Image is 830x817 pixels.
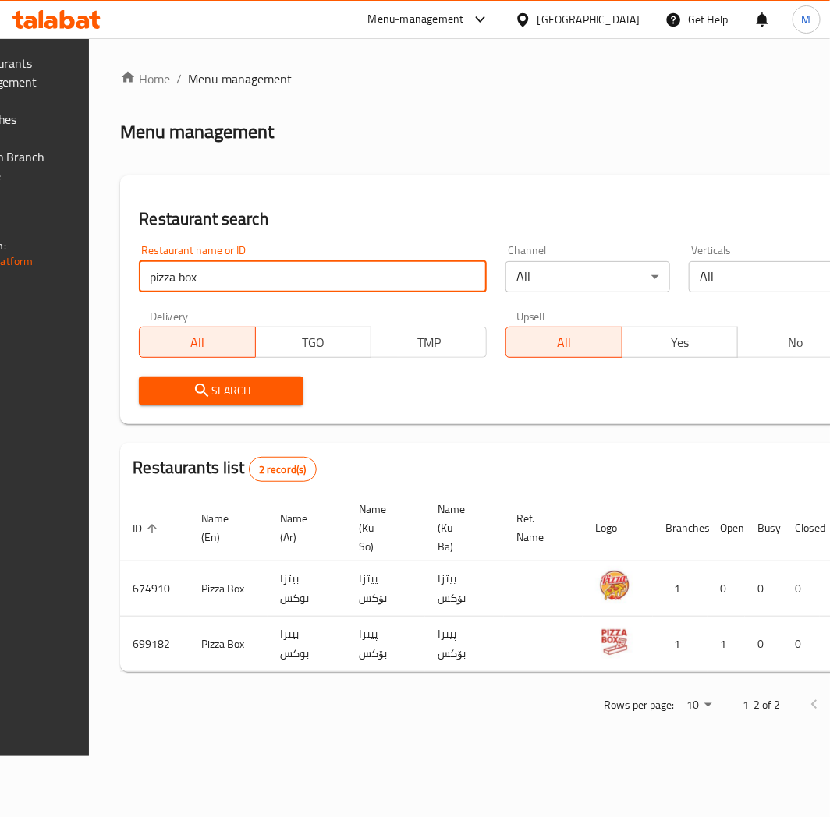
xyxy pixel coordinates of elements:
div: Rows per page: [680,694,718,717]
img: Pizza Box [595,566,634,605]
td: 1 [708,617,745,672]
p: 1-2 of 2 [743,695,780,715]
label: Upsell [516,311,545,322]
span: Name (Ku-So) [359,500,406,556]
td: 0 [745,617,782,672]
td: 674910 [120,561,189,617]
td: پیتزا بۆکس [346,617,425,672]
div: [GEOGRAPHIC_DATA] [537,11,640,28]
th: Open [708,495,745,561]
button: All [139,327,255,358]
span: M [802,11,811,28]
button: Search [139,377,303,405]
td: 1 [653,561,708,617]
span: Name (Ar) [280,509,328,546]
img: Pizza Box [595,621,634,660]
h2: Menu management [120,119,274,144]
th: Busy [745,495,782,561]
a: Home [120,69,170,88]
th: Closed [782,495,820,561]
li: / [176,69,182,88]
td: بيتزا بوكس [268,561,346,617]
p: Rows per page: [604,695,674,715]
span: Name (En) [201,509,249,546]
td: پیتزا بۆکس [425,561,504,617]
td: 0 [782,617,820,672]
div: Total records count [249,457,317,482]
span: Search [151,381,291,401]
span: 2 record(s) [250,462,316,477]
h2: Restaurants list [133,456,316,482]
td: 0 [708,561,745,617]
span: TGO [262,331,365,354]
span: Yes [629,331,732,354]
span: Name (Ku-Ba) [438,500,485,556]
span: TMP [378,331,481,354]
td: 1 [653,617,708,672]
label: Delivery [150,311,189,322]
span: All [513,331,615,354]
button: Yes [622,327,738,358]
span: Ref. Name [516,509,564,546]
th: Logo [583,495,653,561]
td: 0 [745,561,782,617]
span: Menu management [188,69,292,88]
span: ID [133,519,162,538]
div: All [505,261,670,292]
button: TMP [371,327,487,358]
td: Pizza Box [189,561,268,617]
td: پیتزا بۆکس [425,617,504,672]
td: پیتزا بۆکس [346,561,425,617]
td: 0 [782,561,820,617]
td: 699182 [120,617,189,672]
th: Branches [653,495,708,561]
td: Pizza Box [189,617,268,672]
div: Menu-management [368,10,464,29]
button: All [505,327,622,358]
input: Search for restaurant name or ID.. [139,261,487,292]
span: All [146,331,249,354]
button: TGO [255,327,371,358]
td: بيتزا بوكس [268,617,346,672]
